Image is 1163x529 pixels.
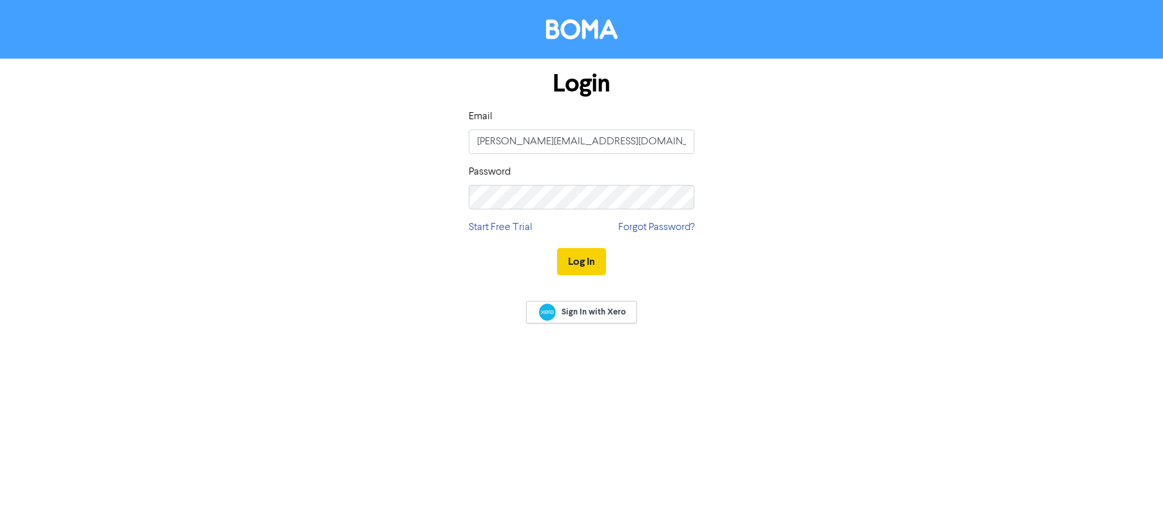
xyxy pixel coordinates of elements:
iframe: Chat Widget [1099,467,1163,529]
span: Sign In with Xero [562,306,626,318]
a: Sign In with Xero [526,301,637,323]
img: Xero logo [539,303,556,321]
h1: Login [469,69,694,99]
a: Start Free Trial [469,220,533,235]
label: Email [469,109,493,124]
img: BOMA Logo [546,19,618,39]
label: Password [469,164,511,180]
button: Log In [557,248,606,275]
a: Forgot Password? [618,220,694,235]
